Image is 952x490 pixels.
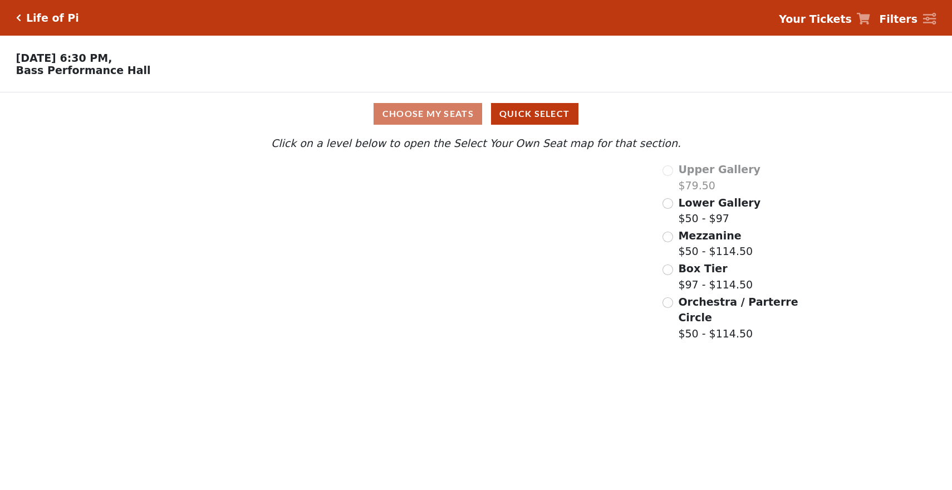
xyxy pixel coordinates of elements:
p: Click on a level below to open the Select Your Own Seat map for that section. [127,135,825,151]
h5: Life of Pi [26,12,79,24]
label: $50 - $114.50 [678,294,799,342]
span: Mezzanine [678,229,741,242]
path: Orchestra / Parterre Circle - Seats Available: 28 [339,344,549,471]
strong: Your Tickets [779,13,852,25]
label: $50 - $97 [678,195,760,227]
span: Lower Gallery [678,197,760,209]
label: $50 - $114.50 [678,228,753,259]
strong: Filters [879,13,917,25]
a: Click here to go back to filters [16,14,21,22]
span: Box Tier [678,262,727,275]
path: Lower Gallery - Seats Available: 92 [240,212,460,281]
label: $79.50 [678,161,760,193]
a: Your Tickets [779,11,870,27]
button: Quick Select [491,103,578,125]
label: $97 - $114.50 [678,261,753,292]
a: Filters [879,11,936,27]
span: Orchestra / Parterre Circle [678,296,798,324]
span: Upper Gallery [678,163,760,175]
path: Upper Gallery - Seats Available: 0 [224,171,431,221]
